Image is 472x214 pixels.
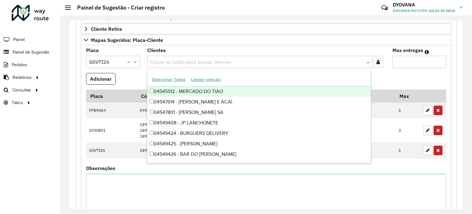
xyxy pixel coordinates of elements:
[86,73,116,85] button: Adicionar
[81,35,451,45] a: Mapas Sugeridos: Placa-Cliente
[188,75,223,84] button: Limpar seleção
[12,99,23,106] span: Tático
[147,159,371,170] div: 09503000 - JUSSARA [PERSON_NAME] 13094171648
[137,103,270,119] td: 09541570
[149,75,188,84] button: Selecionar Todos
[137,90,270,103] th: Código Cliente
[393,2,455,8] h3: DYOVANA
[91,38,163,42] span: Mapas Sugeridos: Placa-Cliente
[395,118,420,143] td: 3
[378,1,391,14] a: Contato Rápido
[147,70,371,164] ng-dropdown-panel: Options list
[13,74,32,81] span: Relatórios
[395,143,420,159] td: 1
[91,15,178,20] span: Cliente para Multi-CDD/Internalização
[86,164,115,172] label: Observações
[147,128,371,139] div: 04549424 - BURGUERS DELIVERY
[392,46,423,54] label: Max entregas
[127,58,132,66] span: Clear all
[147,139,371,149] div: 04549425 - [PERSON_NAME]
[147,118,371,128] div: 04549408 - JP LANCHONETE
[91,26,122,31] span: Cliente Retira
[137,143,270,159] td: 18910200
[86,118,137,143] td: GYI0B91
[71,4,165,11] h2: Painel de Sugestão - Criar registro
[86,103,137,119] td: FPB9069
[147,46,166,54] label: Clientes
[13,49,49,55] span: Painel de Sugestão
[395,90,420,103] th: Max
[12,62,27,68] span: Pedidos
[86,90,137,103] th: Placa
[147,86,371,97] div: 04545512 - MERCADO DO TIAO
[86,46,99,54] label: Placa
[12,87,31,93] span: Consultas
[147,149,371,159] div: 04549426 - BAR DO [PERSON_NAME]
[147,107,371,118] div: 04547801 - [PERSON_NAME] SA
[137,118,270,143] td: 18902270 18903370 18904934
[425,50,429,55] em: Máximo de clientes que serão colocados na mesma rota com os clientes informados
[86,143,137,159] td: GSV7I26
[81,24,451,34] a: Cliente Retira
[13,36,25,43] span: Painel
[147,97,371,107] div: 04547614 - [PERSON_NAME] E ACAI
[393,8,455,14] span: DYOVANA PHYLYPO SALES DE DEUS
[395,103,420,119] td: 1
